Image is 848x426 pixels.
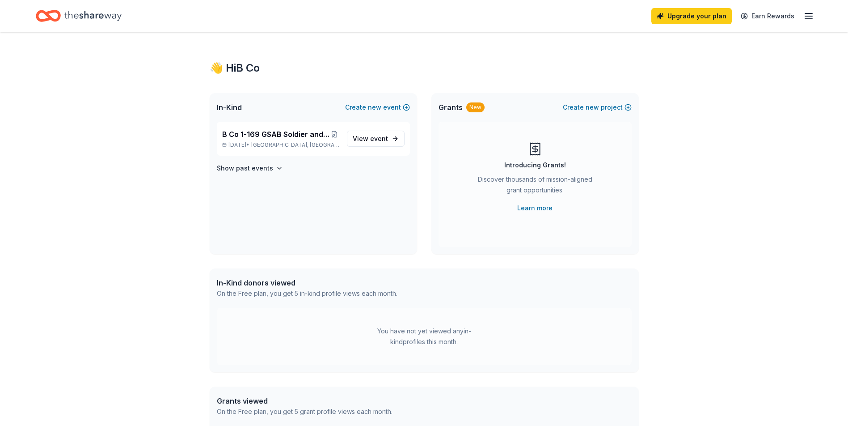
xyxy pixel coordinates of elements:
button: Createnewproject [563,102,632,113]
span: In-Kind [217,102,242,113]
p: [DATE] • [222,141,340,149]
div: You have not yet viewed any in-kind profiles this month. [368,326,480,347]
div: On the Free plan, you get 5 grant profile views each month. [217,406,392,417]
span: B Co 1-169 GSAB Soldier and Family Readiness [DATE] [222,129,329,140]
div: On the Free plan, you get 5 in-kind profile views each month. [217,288,397,299]
div: 👋 Hi B Co [210,61,639,75]
div: In-Kind donors viewed [217,277,397,288]
span: View [353,133,388,144]
h4: Show past events [217,163,273,174]
span: [GEOGRAPHIC_DATA], [GEOGRAPHIC_DATA] [251,141,339,149]
button: Createnewevent [345,102,410,113]
span: new [368,102,381,113]
div: Grants viewed [217,396,392,406]
div: Introducing Grants! [504,160,566,170]
button: Show past events [217,163,283,174]
div: Discover thousands of mission-aligned grant opportunities. [474,174,596,199]
span: event [370,135,388,142]
a: View event [347,131,405,147]
div: New [466,102,485,112]
a: Earn Rewards [735,8,800,24]
a: Home [36,5,122,26]
span: Grants [439,102,463,113]
span: new [586,102,599,113]
a: Learn more [517,203,553,213]
a: Upgrade your plan [651,8,732,24]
